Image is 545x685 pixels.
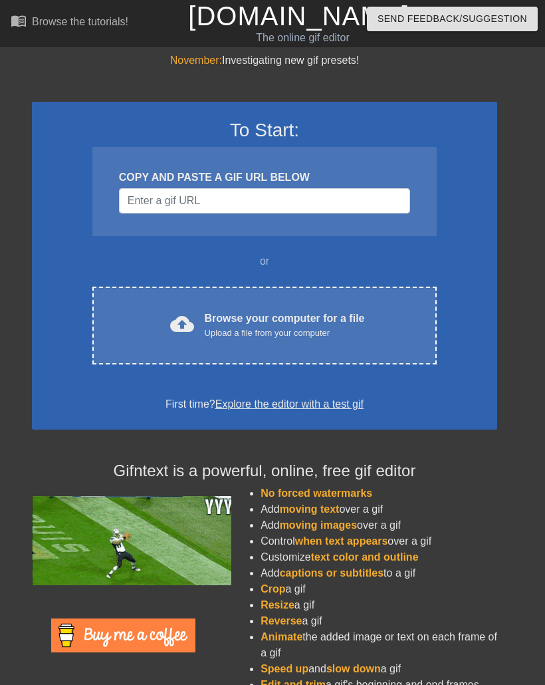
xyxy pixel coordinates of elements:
[32,496,231,585] img: football_small.gif
[261,615,302,626] span: Reverse
[261,629,497,661] li: the added image or text on each frame of a gif
[311,551,419,563] span: text color and outline
[170,55,222,66] span: November:
[261,517,497,533] li: Add over a gif
[261,583,285,595] span: Crop
[205,311,365,340] div: Browse your computer for a file
[11,13,128,33] a: Browse the tutorials!
[280,503,340,515] span: moving text
[367,7,538,31] button: Send Feedback/Suggestion
[170,312,194,336] span: cloud_upload
[32,462,497,481] h4: Gifntext is a powerful, online, free gif editor
[261,549,497,565] li: Customize
[261,661,497,677] li: and a gif
[261,597,497,613] li: a gif
[188,30,417,46] div: The online gif editor
[261,663,308,674] span: Speed up
[261,613,497,629] li: a gif
[326,663,381,674] span: slow down
[261,631,302,642] span: Animate
[205,327,365,340] div: Upload a file from your computer
[261,581,497,597] li: a gif
[32,16,128,27] div: Browse the tutorials!
[280,567,383,579] span: captions or subtitles
[188,1,409,31] a: [DOMAIN_NAME]
[295,535,388,547] span: when text appears
[49,396,480,412] div: First time?
[261,565,497,581] li: Add to a gif
[261,533,497,549] li: Control over a gif
[51,618,195,652] img: Buy Me A Coffee
[261,599,294,611] span: Resize
[119,188,410,213] input: Username
[215,398,364,410] a: Explore the editor with a test gif
[261,501,497,517] li: Add over a gif
[66,253,463,269] div: or
[32,53,497,68] div: Investigating new gif presets!
[49,119,480,142] h3: To Start:
[261,487,372,499] span: No forced watermarks
[378,11,527,27] span: Send Feedback/Suggestion
[11,13,27,29] span: menu_book
[280,519,357,531] span: moving images
[119,170,410,186] div: COPY AND PASTE A GIF URL BELOW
